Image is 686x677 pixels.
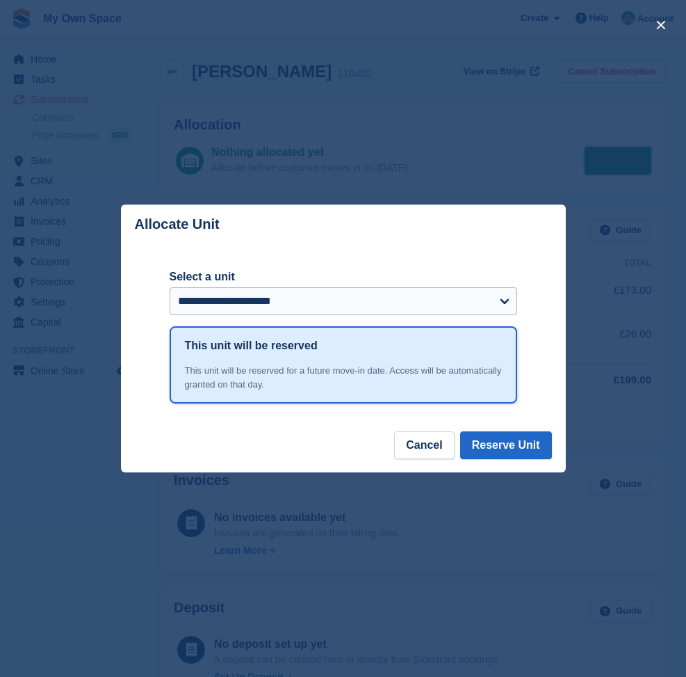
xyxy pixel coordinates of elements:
div: This unit will be reserved for a future move-in date. Access will be automatically granted on tha... [185,364,502,391]
p: Allocate Unit [135,216,220,232]
button: Cancel [394,431,454,459]
h1: This unit will be reserved [185,337,318,354]
button: Reserve Unit [460,431,552,459]
label: Select a unit [170,269,517,285]
button: close [650,14,672,36]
